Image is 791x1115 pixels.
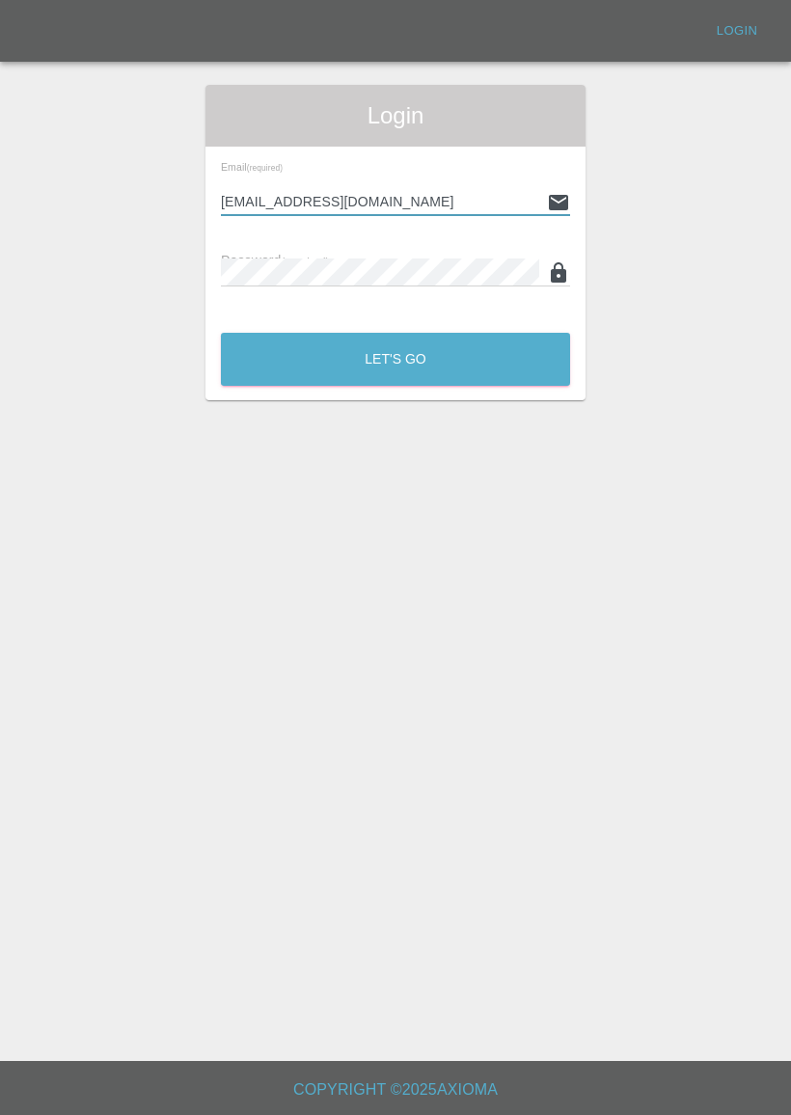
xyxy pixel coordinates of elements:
[221,333,570,386] button: Let's Go
[247,164,283,173] small: (required)
[221,161,283,173] span: Email
[706,16,768,46] a: Login
[282,256,330,267] small: (required)
[15,1076,776,1103] h6: Copyright © 2025 Axioma
[221,253,329,268] span: Password
[221,100,570,131] span: Login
